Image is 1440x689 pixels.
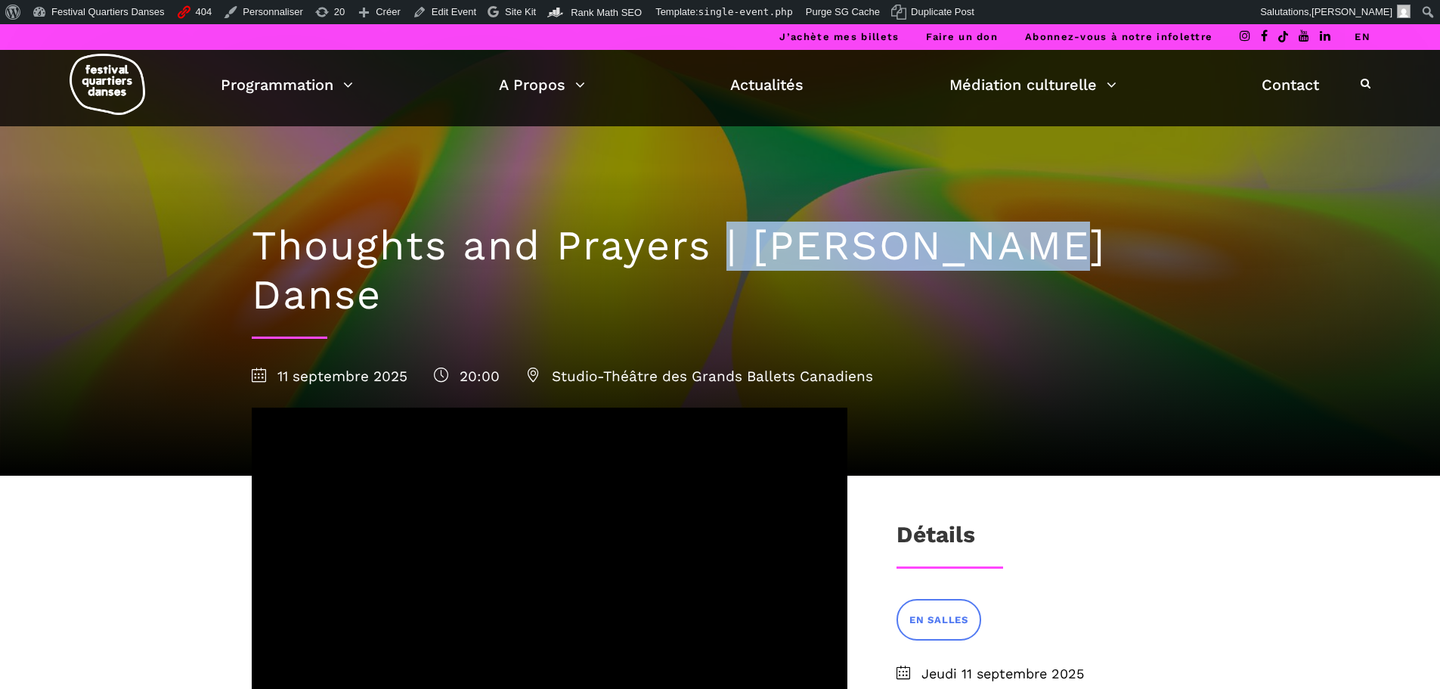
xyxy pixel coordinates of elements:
[949,72,1116,98] a: Médiation culturelle
[70,54,145,115] img: logo-fqd-med
[526,368,873,385] span: Studio-Théâtre des Grands Ballets Canadiens
[897,521,975,559] h3: Détails
[252,222,1189,320] h1: Thoughts and Prayers | [PERSON_NAME] Danse
[571,7,642,18] span: Rank Math SEO
[1311,6,1392,17] span: [PERSON_NAME]
[1025,31,1212,42] a: Abonnez-vous à notre infolettre
[698,6,793,17] span: single-event.php
[779,31,899,42] a: J’achète mes billets
[505,6,536,17] span: Site Kit
[730,72,804,98] a: Actualités
[1355,31,1370,42] a: EN
[499,72,585,98] a: A Propos
[921,663,1189,685] span: Jeudi 11 septembre 2025
[909,613,968,628] span: EN SALLES
[434,368,500,385] span: 20:00
[897,599,981,641] a: EN SALLES
[221,72,353,98] a: Programmation
[252,368,407,385] span: 11 septembre 2025
[926,31,998,42] a: Faire un don
[1262,72,1319,98] a: Contact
